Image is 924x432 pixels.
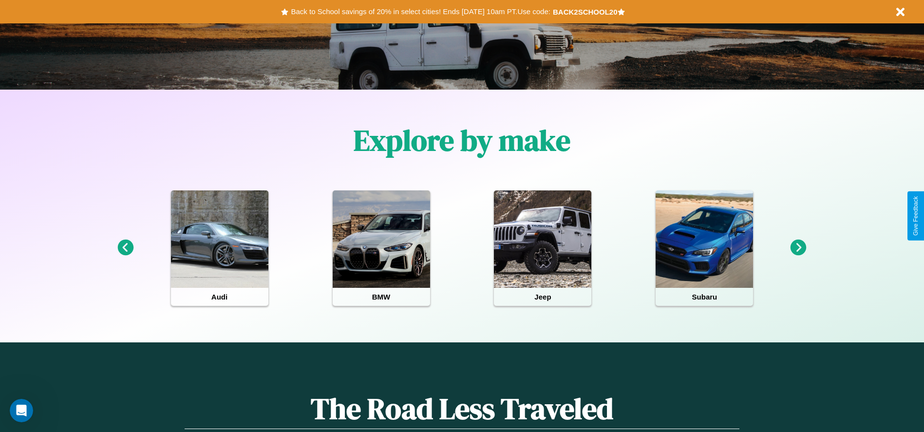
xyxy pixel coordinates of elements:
button: Back to School savings of 20% in select cities! Ends [DATE] 10am PT.Use code: [288,5,552,19]
h1: Explore by make [354,120,570,160]
h4: BMW [333,288,430,306]
h4: Jeep [494,288,591,306]
h4: Subaru [656,288,753,306]
iframe: Intercom live chat [10,399,33,422]
h4: Audi [171,288,268,306]
b: BACK2SCHOOL20 [553,8,618,16]
h1: The Road Less Traveled [185,389,739,429]
div: Give Feedback [912,196,919,236]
